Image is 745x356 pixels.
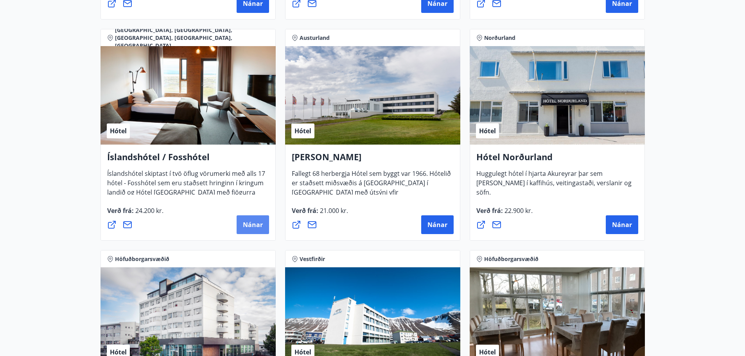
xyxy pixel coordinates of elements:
[476,169,632,203] span: Huggulegt hótel í hjarta Akureyrar þar sem [PERSON_NAME] í kaffihús, veitingastaði, verslanir og ...
[503,206,533,215] span: 22.900 kr.
[107,206,163,221] span: Verð frá :
[484,34,515,42] span: Norðurland
[243,220,263,229] span: Nánar
[318,206,348,215] span: 21.000 kr.
[612,220,632,229] span: Nánar
[476,151,638,169] h4: Hótel Norðurland
[479,127,496,135] span: Hótel
[484,255,539,263] span: Höfuðborgarsvæðið
[427,220,447,229] span: Nánar
[292,151,454,169] h4: [PERSON_NAME]
[107,151,269,169] h4: Íslandshótel / Fosshótel
[292,169,451,212] span: Fallegt 68 herbergja Hótel sem byggt var 1966. Hótelið er staðsett miðsvæðis á [GEOGRAPHIC_DATA] ...
[294,127,311,135] span: Hótel
[110,127,127,135] span: Hótel
[300,255,325,263] span: Vestfirðir
[476,206,533,221] span: Verð frá :
[107,169,265,212] span: Íslandshótel skiptast í tvö öflug vörumerki með alls 17 hótel - Fosshótel sem eru staðsett hringi...
[421,215,454,234] button: Nánar
[115,255,169,263] span: Höfuðborgarsvæðið
[300,34,330,42] span: Austurland
[292,206,348,221] span: Verð frá :
[134,206,163,215] span: 24.200 kr.
[606,215,638,234] button: Nánar
[115,26,269,50] span: [GEOGRAPHIC_DATA], [GEOGRAPHIC_DATA], [GEOGRAPHIC_DATA], [GEOGRAPHIC_DATA], [GEOGRAPHIC_DATA]
[237,215,269,234] button: Nánar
